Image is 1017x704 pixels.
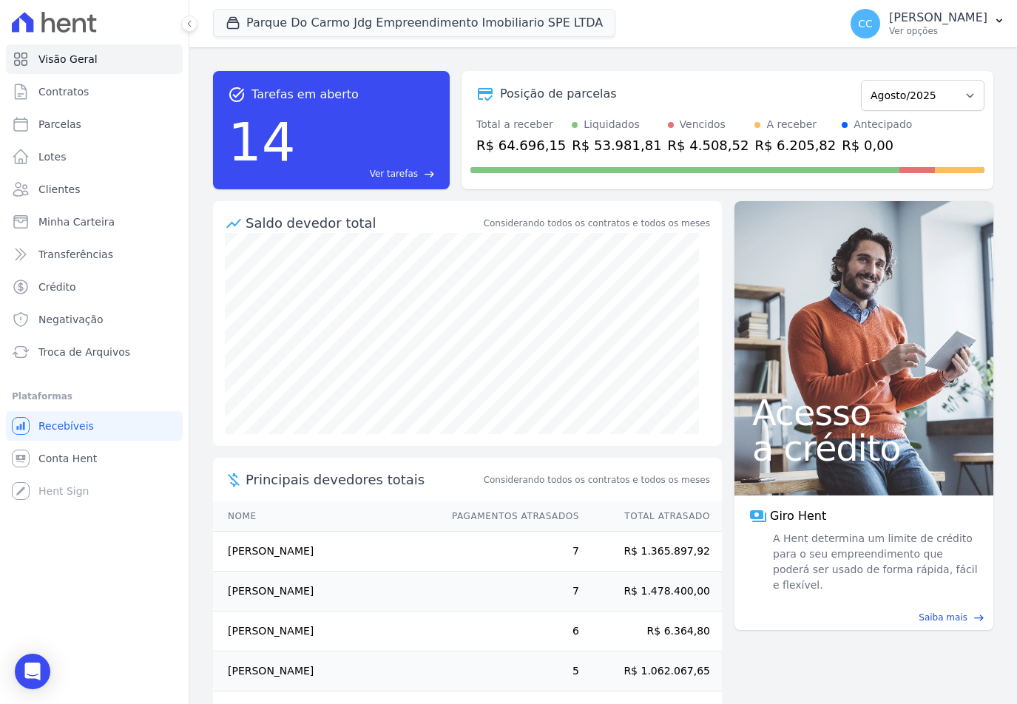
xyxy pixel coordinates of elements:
span: Acesso [752,395,976,430]
td: R$ 1.062.067,65 [580,651,722,691]
span: Recebíveis [38,419,94,433]
a: Saiba mais east [743,611,984,624]
span: Parcelas [38,117,81,132]
th: Nome [213,501,438,532]
a: Visão Geral [6,44,183,74]
a: Ver tarefas east [302,167,435,180]
td: [PERSON_NAME] [213,651,438,691]
span: Principais devedores totais [246,470,481,490]
span: Ver tarefas [370,167,418,180]
span: a crédito [752,430,976,466]
td: R$ 1.365.897,92 [580,532,722,572]
div: R$ 4.508,52 [668,135,749,155]
div: Saldo devedor total [246,213,481,233]
span: east [973,612,984,623]
td: 7 [438,572,580,612]
span: A Hent determina um limite de crédito para o seu empreendimento que poderá ser usado de forma ráp... [770,531,979,593]
span: Considerando todos os contratos e todos os meses [484,473,710,487]
th: Total Atrasado [580,501,722,532]
div: R$ 6.205,82 [754,135,836,155]
a: Troca de Arquivos [6,337,183,367]
p: [PERSON_NAME] [889,10,987,25]
td: 6 [438,612,580,651]
span: Giro Hent [770,507,826,525]
span: Conta Hent [38,451,97,466]
span: Troca de Arquivos [38,345,130,359]
span: task_alt [228,86,246,104]
td: R$ 6.364,80 [580,612,722,651]
a: Contratos [6,77,183,106]
a: Negativação [6,305,183,334]
div: 14 [228,104,296,180]
span: Negativação [38,312,104,327]
div: Plataformas [12,387,177,405]
td: [PERSON_NAME] [213,612,438,651]
td: 7 [438,532,580,572]
button: Parque Do Carmo Jdg Empreendimento Imobiliario SPE LTDA [213,9,615,37]
div: R$ 64.696,15 [476,135,566,155]
a: Minha Carteira [6,207,183,237]
span: CC [858,18,873,29]
td: [PERSON_NAME] [213,532,438,572]
div: Posição de parcelas [500,85,617,103]
td: [PERSON_NAME] [213,572,438,612]
span: Transferências [38,247,113,262]
div: R$ 53.981,81 [572,135,661,155]
span: Crédito [38,280,76,294]
span: east [424,169,435,180]
a: Recebíveis [6,411,183,441]
span: Clientes [38,182,80,197]
div: Total a receber [476,117,566,132]
div: A receber [766,117,817,132]
span: Saiba mais [919,611,967,624]
a: Conta Hent [6,444,183,473]
div: Vencidos [680,117,726,132]
div: R$ 0,00 [842,135,912,155]
a: Parcelas [6,109,183,139]
span: Lotes [38,149,67,164]
a: Clientes [6,175,183,204]
button: CC [PERSON_NAME] Ver opções [839,3,1017,44]
span: Visão Geral [38,52,98,67]
th: Pagamentos Atrasados [438,501,580,532]
td: 5 [438,651,580,691]
a: Crédito [6,272,183,302]
div: Liquidados [584,117,640,132]
td: R$ 1.478.400,00 [580,572,722,612]
p: Ver opções [889,25,987,37]
a: Transferências [6,240,183,269]
span: Tarefas em aberto [251,86,359,104]
div: Antecipado [854,117,912,132]
span: Contratos [38,84,89,99]
span: Minha Carteira [38,214,115,229]
a: Lotes [6,142,183,172]
div: Considerando todos os contratos e todos os meses [484,217,710,230]
div: Open Intercom Messenger [15,654,50,689]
